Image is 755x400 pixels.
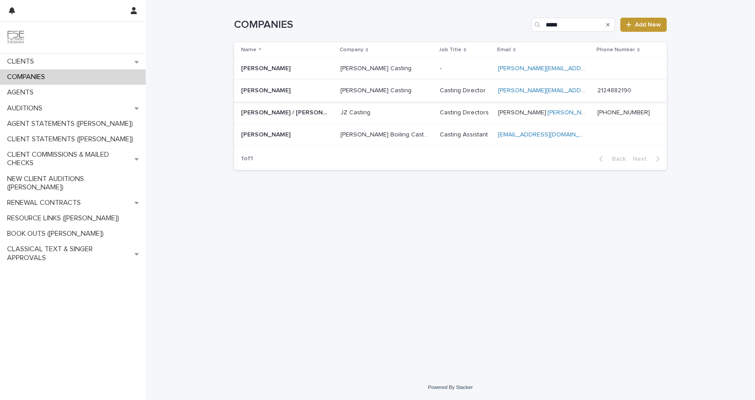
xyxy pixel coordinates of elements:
[498,87,646,94] a: [PERSON_NAME][EMAIL_ADDRESS][DOMAIN_NAME]
[4,230,111,238] p: BOOK OUTS ([PERSON_NAME])
[241,107,331,117] p: Geoff Josselson / Katja Zarolinski Casting
[340,129,430,139] p: [PERSON_NAME] Boiling Casting
[234,148,260,170] p: 1 of 1
[531,18,615,32] input: Search
[498,132,598,138] a: [EMAIL_ADDRESS][DOMAIN_NAME]
[440,85,487,94] p: Casting Director
[4,135,140,143] p: CLIENT STATEMENTS ([PERSON_NAME])
[234,102,667,124] tr: [PERSON_NAME] / [PERSON_NAME] Casting[PERSON_NAME] / [PERSON_NAME] Casting JZ CastingJZ Casting C...
[596,45,635,55] p: Phone Number
[241,129,292,139] p: [PERSON_NAME]
[547,109,695,116] a: [PERSON_NAME][EMAIL_ADDRESS][DOMAIN_NAME]
[4,151,135,167] p: CLIENT COMMISSIONS & MAILED CHECKS
[234,19,528,31] h1: COMPANIES
[234,80,667,102] tr: [PERSON_NAME][PERSON_NAME] [PERSON_NAME] Casting[PERSON_NAME] Casting Casting DirectorCasting Dir...
[597,109,650,116] a: [PHONE_NUMBER]
[241,45,257,55] p: Name
[440,107,491,117] p: Casting Directors
[440,129,490,139] p: Casting Assistant
[597,87,631,94] a: 2124882190
[340,45,363,55] p: Company
[635,22,661,28] span: Add New
[440,63,443,72] p: -
[497,45,511,55] p: Email
[234,124,667,146] tr: [PERSON_NAME][PERSON_NAME] [PERSON_NAME] Boiling Casting[PERSON_NAME] Boiling Casting Casting Ass...
[4,120,140,128] p: AGENT STATEMENTS ([PERSON_NAME])
[498,65,646,72] a: [PERSON_NAME][EMAIL_ADDRESS][DOMAIN_NAME]
[629,155,667,163] button: Next
[340,63,413,72] p: [PERSON_NAME] Casting
[4,73,52,81] p: COMPANIES
[607,156,626,162] span: Back
[4,245,135,262] p: CLASSICAL TEXT & SINGER APPROVALS
[241,63,292,72] p: [PERSON_NAME]
[4,57,41,66] p: CLIENTS
[241,85,292,94] p: [PERSON_NAME]
[428,385,472,390] a: Powered By Stacker
[592,155,629,163] button: Back
[633,156,652,162] span: Next
[340,85,413,94] p: [PERSON_NAME] Casting
[234,58,667,80] tr: [PERSON_NAME][PERSON_NAME] [PERSON_NAME] Casting[PERSON_NAME] Casting -- [PERSON_NAME][EMAIL_ADDR...
[4,214,126,223] p: RESOURCE LINKS ([PERSON_NAME])
[498,107,588,117] p: [PERSON_NAME]: Katja:
[4,175,146,192] p: NEW CLIENT AUDITIONS ([PERSON_NAME])
[4,104,49,113] p: AUDITIONS
[439,45,461,55] p: Job Title
[620,18,667,32] a: Add New
[340,107,372,117] p: JZ Casting
[4,199,88,207] p: RENEWAL CONTRACTS
[4,88,41,97] p: AGENTS
[7,29,25,46] img: 9JgRvJ3ETPGCJDhvPVA5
